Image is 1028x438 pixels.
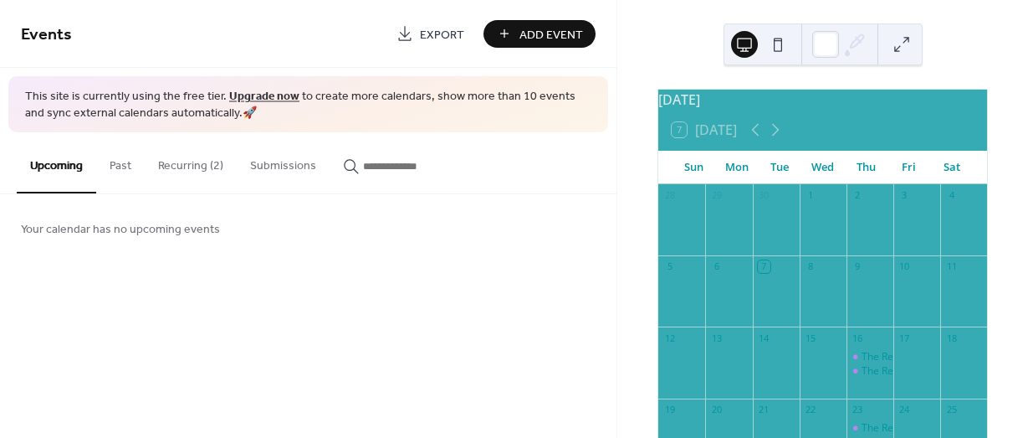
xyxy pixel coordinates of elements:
[710,189,723,202] div: 29
[710,260,723,273] div: 6
[898,332,911,344] div: 17
[25,89,591,121] span: This site is currently using the free tier. to create more calendars, show more than 10 events an...
[898,404,911,416] div: 24
[663,332,676,344] div: 12
[237,132,330,192] button: Submissions
[805,404,817,416] div: 22
[483,20,596,48] button: Add Event
[945,404,958,416] div: 25
[846,350,893,364] div: The Reflective Reader
[710,332,723,344] div: 13
[852,404,864,416] div: 23
[887,151,931,184] div: Fri
[715,151,759,184] div: Mon
[758,189,770,202] div: 30
[17,132,96,193] button: Upcoming
[672,151,715,184] div: Sun
[945,260,958,273] div: 11
[945,189,958,202] div: 4
[805,332,817,344] div: 15
[862,421,963,435] div: The Reflective Reader
[519,26,583,44] span: Add Event
[898,189,911,202] div: 3
[862,364,963,379] div: The Reflective Reader
[844,151,887,184] div: Thu
[420,26,464,44] span: Export
[663,260,676,273] div: 5
[852,260,864,273] div: 9
[21,18,72,51] span: Events
[145,132,237,192] button: Recurring (2)
[846,364,893,379] div: The Reflective Reader
[805,260,817,273] div: 8
[663,189,676,202] div: 28
[930,151,974,184] div: Sat
[852,189,864,202] div: 2
[229,85,299,108] a: Upgrade now
[663,404,676,416] div: 19
[758,332,770,344] div: 14
[758,151,801,184] div: Tue
[758,404,770,416] div: 21
[658,90,987,110] div: [DATE]
[852,332,864,344] div: 16
[710,404,723,416] div: 20
[21,221,220,239] span: Your calendar has no upcoming events
[898,260,911,273] div: 10
[801,151,845,184] div: Wed
[96,132,145,192] button: Past
[758,260,770,273] div: 7
[862,350,963,364] div: The Reflective Reader
[384,20,477,48] a: Export
[945,332,958,344] div: 18
[846,421,893,435] div: The Reflective Reader
[805,189,817,202] div: 1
